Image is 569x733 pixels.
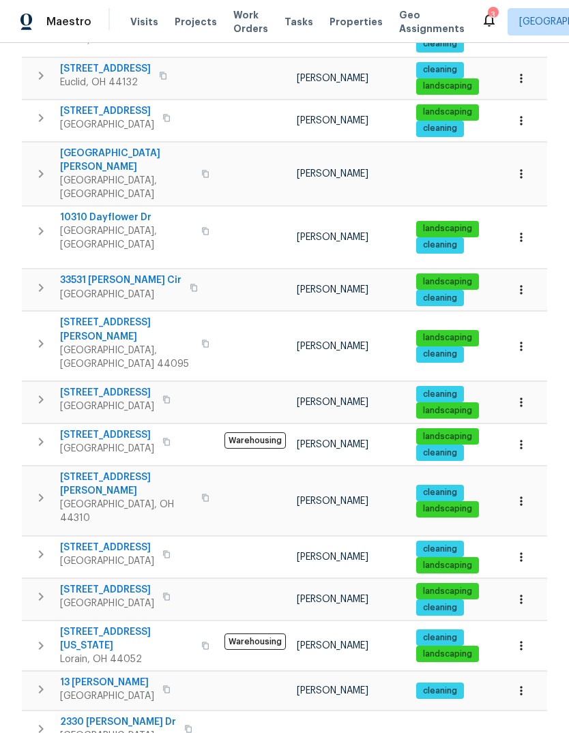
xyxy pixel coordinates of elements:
span: [PERSON_NAME] [297,233,368,242]
span: [PERSON_NAME] [297,686,368,695]
span: cleaning [418,239,463,251]
span: landscaping [418,223,478,235]
span: cleaning [418,348,463,360]
span: [GEOGRAPHIC_DATA], [GEOGRAPHIC_DATA] [60,174,193,201]
span: Maestro [46,15,91,29]
span: 33531 [PERSON_NAME] Cir [60,273,181,287]
span: [GEOGRAPHIC_DATA] [60,554,154,568]
span: [STREET_ADDRESS] [60,62,151,76]
span: 2330 [PERSON_NAME] Dr [60,715,176,729]
span: [GEOGRAPHIC_DATA] [60,442,154,455]
span: cleaning [418,389,463,400]
span: cleaning [418,123,463,134]
span: landscaping [418,106,478,118]
span: [GEOGRAPHIC_DATA], OH 44310 [60,498,193,525]
span: cleaning [418,487,463,498]
span: landscaping [418,503,478,515]
span: [GEOGRAPHIC_DATA] [60,118,154,132]
span: cleaning [418,543,463,555]
span: [PERSON_NAME] [297,440,368,449]
span: [PERSON_NAME] [297,116,368,125]
span: landscaping [418,431,478,443]
span: cleaning [418,38,463,50]
span: cleaning [418,64,463,76]
span: [PERSON_NAME] [297,169,368,179]
span: cleaning [418,632,463,644]
span: 13 [PERSON_NAME] [60,676,154,689]
span: Properties [330,15,383,29]
span: landscaping [418,332,478,344]
span: [STREET_ADDRESS] [60,541,154,554]
div: 3 [488,8,497,22]
span: 10310 Dayflower Dr [60,211,193,224]
span: cleaning [418,293,463,304]
span: [GEOGRAPHIC_DATA], [GEOGRAPHIC_DATA] [60,224,193,252]
span: [GEOGRAPHIC_DATA] [60,689,154,703]
span: [GEOGRAPHIC_DATA] [60,400,154,413]
span: [STREET_ADDRESS] [60,583,154,597]
span: [GEOGRAPHIC_DATA] [60,597,154,610]
span: [GEOGRAPHIC_DATA], [GEOGRAPHIC_DATA] 44095 [60,344,193,371]
span: cleaning [418,447,463,459]
span: landscaping [418,80,478,92]
span: landscaping [418,586,478,597]
span: [STREET_ADDRESS][PERSON_NAME] [60,470,193,498]
span: landscaping [418,405,478,417]
span: [PERSON_NAME] [297,595,368,604]
span: Geo Assignments [399,8,465,35]
span: [PERSON_NAME] [297,496,368,506]
span: [GEOGRAPHIC_DATA][PERSON_NAME] [60,147,193,174]
span: Warehousing [224,432,286,449]
span: Visits [130,15,158,29]
span: [STREET_ADDRESS][US_STATE] [60,625,193,653]
span: [PERSON_NAME] [297,398,368,407]
span: Warehousing [224,633,286,650]
span: [STREET_ADDRESS][PERSON_NAME] [60,316,193,343]
span: landscaping [418,560,478,571]
span: [PERSON_NAME] [297,285,368,295]
span: Tasks [284,17,313,27]
span: [PERSON_NAME] [297,641,368,650]
span: cleaning [418,685,463,697]
span: landscaping [418,276,478,288]
span: [STREET_ADDRESS] [60,104,154,118]
span: landscaping [418,648,478,660]
span: [GEOGRAPHIC_DATA] [60,288,181,301]
span: [STREET_ADDRESS] [60,428,154,442]
span: cleaning [418,602,463,614]
span: Projects [175,15,217,29]
span: [STREET_ADDRESS] [60,386,154,400]
span: [PERSON_NAME] [297,74,368,83]
span: Work Orders [233,8,268,35]
span: Lorain, OH 44052 [60,653,193,666]
span: Euclid, OH 44132 [60,76,151,89]
span: [PERSON_NAME] [297,552,368,562]
span: [PERSON_NAME] [297,342,368,351]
